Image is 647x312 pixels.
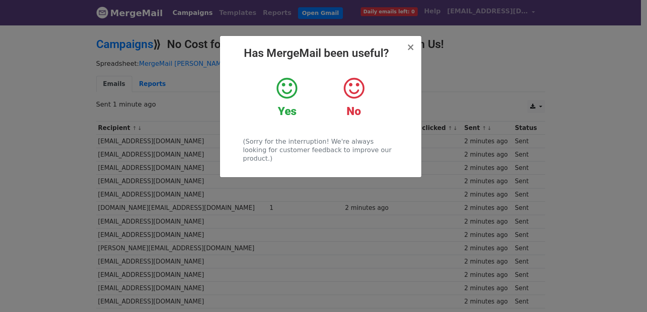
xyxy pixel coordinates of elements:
[406,42,414,53] span: ×
[226,46,415,60] h2: Has MergeMail been useful?
[347,105,361,118] strong: No
[260,76,314,118] a: Yes
[326,76,381,118] a: No
[278,105,296,118] strong: Yes
[406,42,414,52] button: Close
[243,137,398,163] p: (Sorry for the interruption! We're always looking for customer feedback to improve our product.)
